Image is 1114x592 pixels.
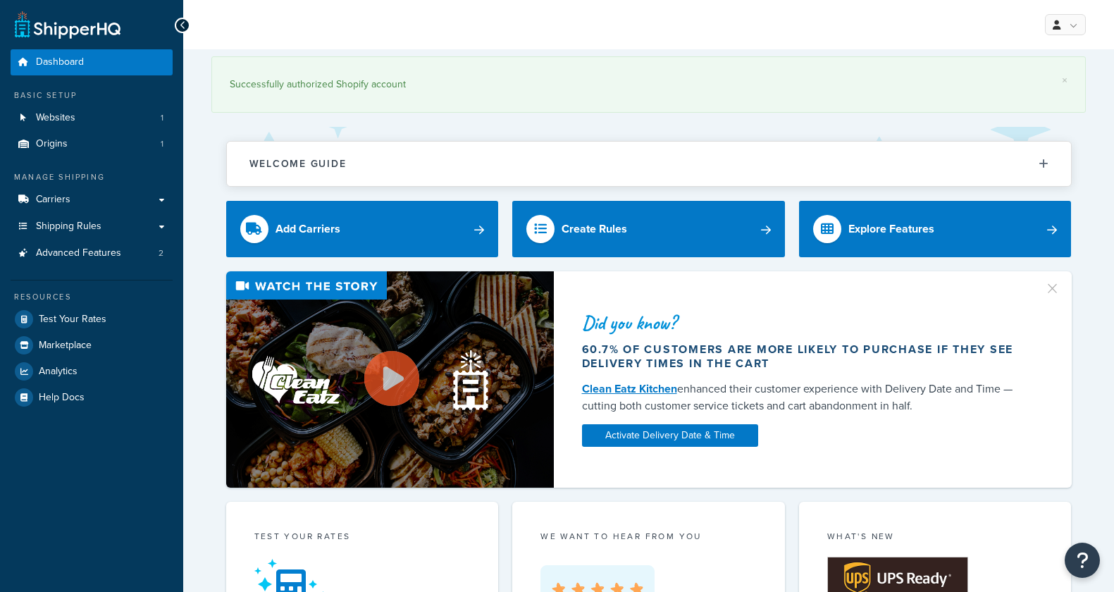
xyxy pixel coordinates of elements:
div: Explore Features [848,219,934,239]
h2: Welcome Guide [249,159,347,169]
div: 60.7% of customers are more likely to purchase if they see delivery times in the cart [582,343,1027,371]
span: Dashboard [36,56,84,68]
a: Carriers [11,187,173,213]
a: Activate Delivery Date & Time [582,424,758,447]
li: Origins [11,131,173,157]
img: Video thumbnail [226,271,554,488]
span: Help Docs [39,392,85,404]
a: Dashboard [11,49,173,75]
span: Shipping Rules [36,221,101,233]
div: Resources [11,291,173,303]
a: Help Docs [11,385,173,410]
span: Websites [36,112,75,124]
a: × [1062,75,1067,86]
div: Create Rules [562,219,627,239]
span: 2 [159,247,163,259]
a: Shipping Rules [11,214,173,240]
li: Websites [11,105,173,131]
span: Carriers [36,194,70,206]
span: Origins [36,138,68,150]
a: Origins1 [11,131,173,157]
a: Analytics [11,359,173,384]
a: Create Rules [512,201,785,257]
span: Advanced Features [36,247,121,259]
li: Advanced Features [11,240,173,266]
div: Successfully authorized Shopify account [230,75,1067,94]
span: 1 [161,112,163,124]
span: Test Your Rates [39,314,106,326]
a: Websites1 [11,105,173,131]
button: Open Resource Center [1065,543,1100,578]
span: Marketplace [39,340,92,352]
div: Basic Setup [11,90,173,101]
a: Advanced Features2 [11,240,173,266]
div: Test your rates [254,530,471,546]
a: Clean Eatz Kitchen [582,381,677,397]
div: Did you know? [582,313,1027,333]
div: Add Carriers [276,219,340,239]
p: we want to hear from you [540,530,757,543]
div: Manage Shipping [11,171,173,183]
a: Add Carriers [226,201,499,257]
span: Analytics [39,366,78,378]
a: Test Your Rates [11,307,173,332]
div: What's New [827,530,1044,546]
button: Welcome Guide [227,142,1071,186]
a: Explore Features [799,201,1072,257]
a: Marketplace [11,333,173,358]
div: enhanced their customer experience with Delivery Date and Time — cutting both customer service ti... [582,381,1027,414]
span: 1 [161,138,163,150]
